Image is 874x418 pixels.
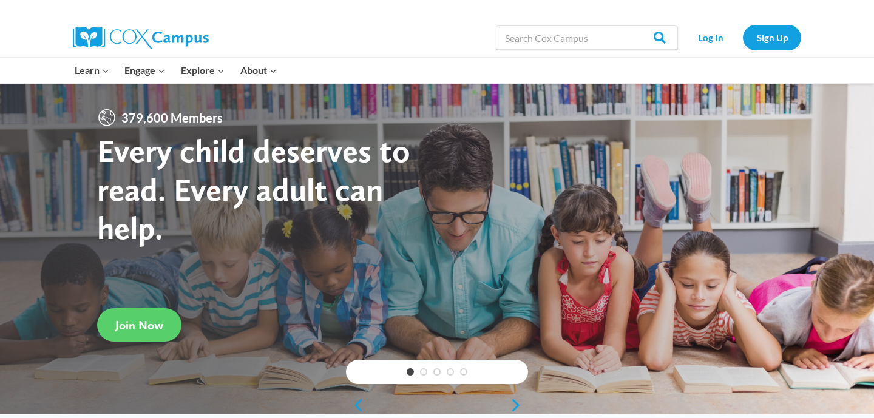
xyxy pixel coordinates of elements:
nav: Primary Navigation [67,58,284,83]
a: previous [346,398,364,413]
strong: Every child deserves to read. Every adult can help. [97,131,410,247]
a: 2 [420,368,427,376]
span: Explore [181,62,225,78]
span: Join Now [115,318,163,332]
a: 5 [460,368,467,376]
a: Log In [684,25,737,50]
a: Join Now [97,308,181,342]
span: Learn [75,62,109,78]
a: next [510,398,528,413]
img: Cox Campus [73,27,209,49]
span: About [240,62,277,78]
a: 4 [447,368,454,376]
input: Search Cox Campus [496,25,678,50]
a: Sign Up [743,25,801,50]
nav: Secondary Navigation [684,25,801,50]
span: 379,600 Members [117,108,228,127]
span: Engage [124,62,165,78]
a: 1 [407,368,414,376]
a: 3 [433,368,441,376]
div: content slider buttons [346,393,528,417]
